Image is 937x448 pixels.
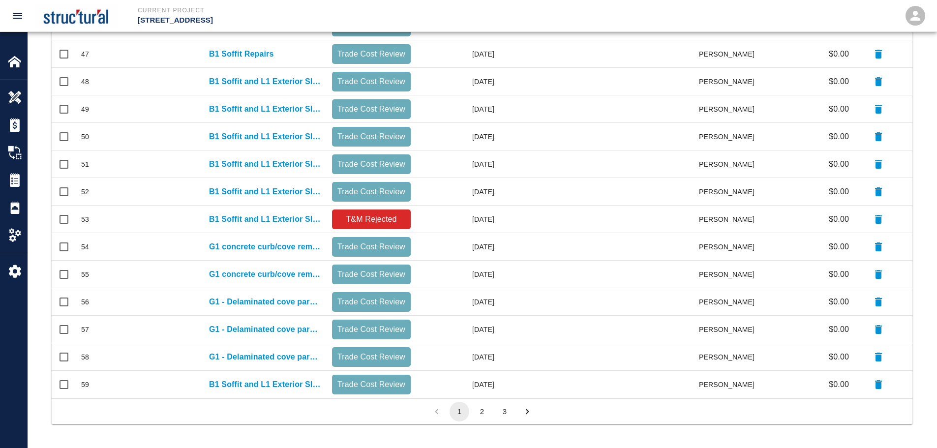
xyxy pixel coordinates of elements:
button: Go to page 3 [495,402,514,421]
div: [PERSON_NAME] [699,343,759,371]
div: [DATE] [416,150,499,178]
div: 47 [81,49,89,59]
div: 48 [81,77,89,87]
p: Trade Cost Review [336,351,407,363]
p: $0.00 [829,379,849,390]
div: [DATE] [416,95,499,123]
p: Trade Cost Review [336,158,407,170]
div: [DATE] [416,371,499,398]
div: [PERSON_NAME] [699,233,759,261]
p: $0.00 [829,351,849,363]
div: 56 [81,297,89,307]
p: [STREET_ADDRESS] [138,15,522,26]
div: 59 [81,380,89,389]
div: [PERSON_NAME] [699,261,759,288]
p: $0.00 [829,48,849,60]
p: Trade Cost Review [336,324,407,335]
div: 51 [81,159,89,169]
a: B1 Soffit Repairs [209,48,273,60]
p: Trade Cost Review [336,379,407,390]
div: [PERSON_NAME] [699,178,759,206]
p: T&M Rejected [336,213,407,225]
div: [PERSON_NAME] [699,371,759,398]
div: [PERSON_NAME] [699,206,759,233]
button: page 1 [450,402,469,421]
div: 53 [81,214,89,224]
p: Current Project [138,6,522,15]
p: $0.00 [829,269,849,280]
a: G1 - Delaminated cove parging at slab/wall joint [209,324,322,335]
p: $0.00 [829,158,849,170]
div: 55 [81,269,89,279]
p: Trade Cost Review [336,296,407,308]
div: [DATE] [416,316,499,343]
p: $0.00 [829,324,849,335]
p: Trade Cost Review [336,76,407,88]
div: [PERSON_NAME] [699,316,759,343]
a: B1 Soffit and L1 Exterior Slab Repair [209,103,322,115]
p: Trade Cost Review [336,269,407,280]
a: B1 Soffit and L1 Exterior Slab Repair [209,158,322,170]
div: [DATE] [416,40,499,68]
img: Structural Preservation Systems, LLC [35,4,118,28]
div: 49 [81,104,89,114]
a: B1 Soffit and L1 Exterior Slab Repair [209,379,322,390]
div: [PERSON_NAME] [699,123,759,150]
a: G1 concrete curb/cove remove and wall repair [209,269,322,280]
div: [PERSON_NAME] [699,95,759,123]
div: 58 [81,352,89,362]
nav: pagination navigation [425,402,539,421]
p: $0.00 [829,296,849,308]
p: Trade Cost Review [336,241,407,253]
div: [DATE] [416,68,499,95]
a: G1 concrete curb/cove remove and wall repair [209,241,322,253]
div: [DATE] [416,288,499,316]
p: $0.00 [829,103,849,115]
p: Trade Cost Review [336,131,407,143]
button: Go to page 2 [472,402,492,421]
p: $0.00 [829,76,849,88]
button: Go to next page [517,402,537,421]
div: [DATE] [416,206,499,233]
div: [DATE] [416,343,499,371]
a: B1 Soffit and L1 Exterior Slab Repair [209,186,322,198]
a: B1 Soffit and L1 Exterior Slab Repair [209,131,322,143]
p: Trade Cost Review [336,48,407,60]
div: 57 [81,325,89,334]
div: [DATE] [416,123,499,150]
div: [PERSON_NAME] [699,68,759,95]
div: [PERSON_NAME] [699,288,759,316]
p: $0.00 [829,213,849,225]
iframe: Chat Widget [888,401,937,448]
a: B1 Soffit and L1 Exterior Slab Repair [209,213,322,225]
p: Trade Cost Review [336,186,407,198]
p: $0.00 [829,131,849,143]
div: [DATE] [416,261,499,288]
div: [PERSON_NAME] [699,150,759,178]
div: [DATE] [416,178,499,206]
a: G1 - Delaminated cove parging at slab/wall joint [209,296,322,308]
p: $0.00 [829,186,849,198]
button: open drawer [6,4,30,28]
div: 50 [81,132,89,142]
p: Trade Cost Review [336,103,407,115]
div: 52 [81,187,89,197]
a: B1 Soffit and L1 Exterior Slab Repair [209,76,322,88]
div: [PERSON_NAME] [699,40,759,68]
p: $0.00 [829,241,849,253]
a: G1 - Delaminated cove parging at slab/wall joint [209,351,322,363]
